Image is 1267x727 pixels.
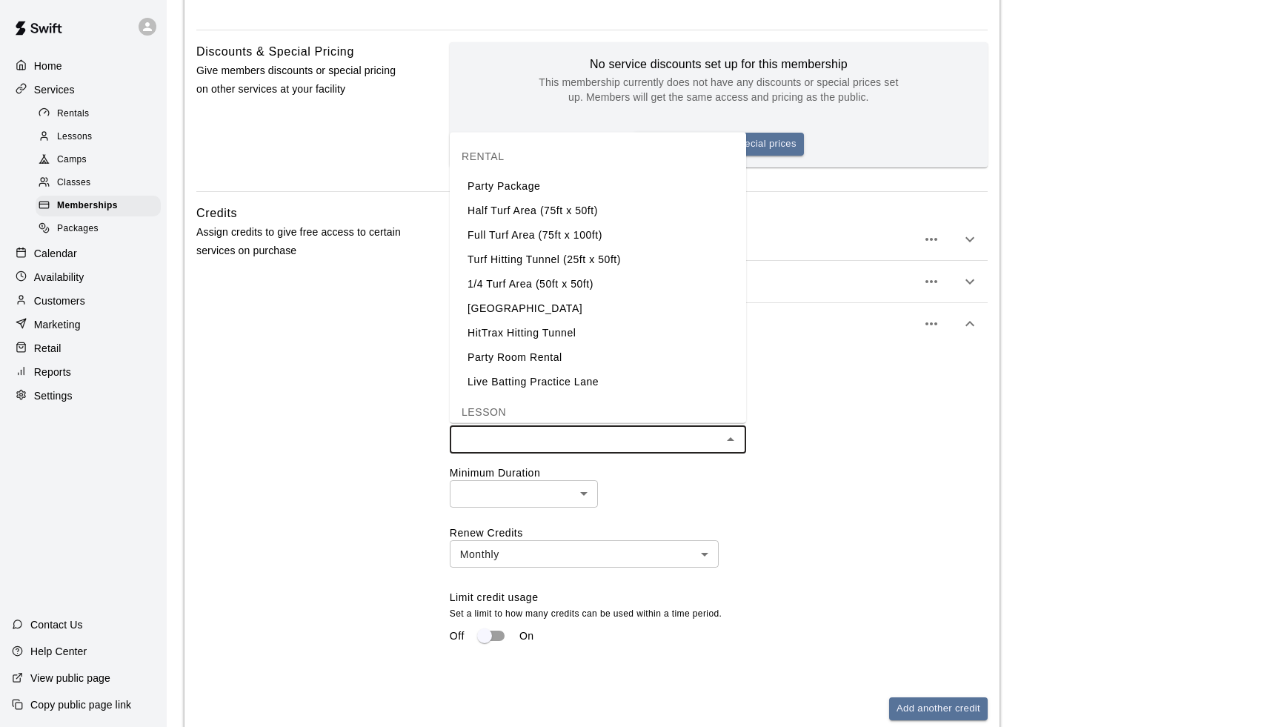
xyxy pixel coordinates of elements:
a: Calendar [12,242,155,265]
span: Memberships [57,199,118,213]
a: Camps [36,149,167,172]
button: Add another credit [889,697,988,720]
a: Packages [36,218,167,241]
span: Camps [57,153,87,167]
p: Assign credits to give free access to certain services on purchase [196,223,402,260]
li: [GEOGRAPHIC_DATA] [450,296,746,320]
a: Availability [12,266,155,288]
li: 1/4 Turf Area (50ft x 50ft) [450,271,746,296]
p: On [519,628,534,644]
div: Memberships [36,196,161,216]
div: Monthly [450,540,719,568]
div: Rentals [36,104,161,125]
h6: Credits [196,204,237,223]
span: Classes [57,176,90,190]
div: Camps [36,150,161,170]
li: Half Turf Area (75ft x 50ft) [450,198,746,222]
label: Limit credit usage [450,591,539,603]
span: Packages [57,222,99,236]
div: LESSON [450,394,746,429]
span: Rentals [57,107,90,122]
p: This membership currently does not have any discounts or special prices set up. Members will get ... [533,75,904,104]
p: Copy public page link [30,697,131,712]
a: Rentals [36,102,167,125]
li: Full Turf Area (75ft x 100ft) [450,222,746,247]
p: Retail [34,341,61,356]
li: Live Batting Practice Lane [450,369,746,394]
button: Close [720,429,741,450]
p: Customers [34,293,85,308]
p: Home [34,59,62,73]
li: HitTrax Hitting Tunnel [450,320,746,345]
label: Renew Credits [450,527,523,539]
p: View public page [30,671,110,685]
h6: No service discounts set up for this membership [533,54,904,75]
p: Settings [34,388,73,403]
a: Home [12,55,155,77]
a: Services [12,79,155,101]
a: Marketing [12,313,155,336]
p: Services [34,82,75,97]
a: Reports [12,361,155,383]
div: Classes [36,173,161,193]
li: Party Package [450,173,746,198]
div: RENTAL [450,138,746,173]
p: Reports [34,365,71,379]
p: Help Center [30,644,87,659]
li: Party Room Rental [450,345,746,369]
span: Lessons [57,130,93,145]
p: Marketing [34,317,81,332]
label: Minimum Duration [450,465,988,480]
p: Contact Us [30,617,83,632]
a: Memberships [36,195,167,218]
h6: Discounts & Special Pricing [196,42,354,62]
div: Lessons [36,127,161,147]
p: Off [450,628,465,644]
a: Retail [12,337,155,359]
p: Give members discounts or special pricing on other services at your facility [196,62,402,99]
li: Turf Hitting Tunnel (25ft x 50ft) [450,247,746,271]
a: Classes [36,172,167,195]
p: Set a limit to how many credits can be used within a time period. [450,607,988,622]
p: Availability [34,270,84,285]
a: Customers [12,290,155,312]
a: Settings [12,385,155,407]
p: Calendar [34,246,77,261]
a: Lessons [36,125,167,148]
div: Packages [36,219,161,239]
